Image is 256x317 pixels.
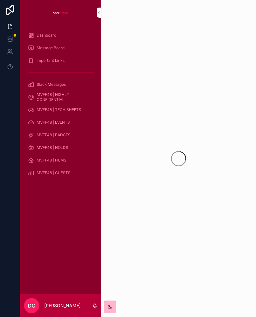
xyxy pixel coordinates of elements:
span: Important Links [37,58,64,63]
a: MVFF48 | GUESTS [24,167,97,179]
a: Message Board [24,42,97,54]
span: MVFF48 | TECH SHEETS [37,107,81,112]
span: Slack Messages [37,82,66,87]
span: MVFF48 | HIGHLY CONFIDENTIAL [37,92,91,102]
span: MVFF48 | FILMS [37,158,66,163]
p: [PERSON_NAME] [44,302,81,309]
span: MVFF48 | HOLDS [37,145,68,150]
span: Message Board [37,45,64,50]
a: Slack Messages [24,79,97,90]
a: MVFF48 | EVENTS [24,117,97,128]
a: Dashboard [24,30,97,41]
a: MVFF48 | HIGHLY CONFIDENTIAL [24,91,97,103]
span: DC [28,302,35,309]
span: MVFF48 | EVENTS [37,120,70,125]
a: MVFF48 | FILMS [24,155,97,166]
a: Important Links [24,55,97,66]
a: MVFF48 | BADGES [24,129,97,141]
img: App logo [53,8,68,18]
a: MVFF48 | HOLDS [24,142,97,153]
span: MVFF48 | BADGES [37,132,70,138]
span: Dashboard [37,33,56,38]
span: MVFF48 | GUESTS [37,170,70,175]
div: scrollable content [20,25,101,187]
a: MVFF48 | TECH SHEETS [24,104,97,115]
